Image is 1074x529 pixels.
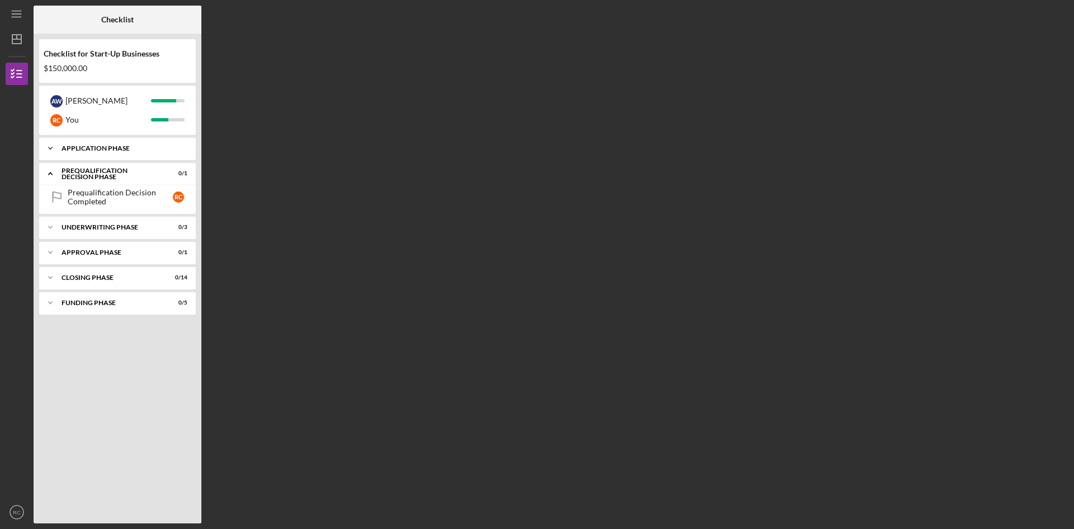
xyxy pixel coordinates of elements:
div: Underwriting Phase [62,224,159,231]
div: You [65,110,151,129]
div: Funding Phase [62,299,159,306]
b: Checklist [101,15,134,24]
div: 0 / 14 [167,274,187,281]
div: 0 / 1 [167,170,187,177]
div: Approval Phase [62,249,159,256]
a: Prequalification Decision CompletedRC [45,186,190,208]
div: Closing Phase [62,274,159,281]
div: Application Phase [62,145,182,152]
div: Prequalification Decision Phase [62,167,159,180]
div: 0 / 5 [167,299,187,306]
div: Checklist for Start-Up Businesses [44,49,191,58]
div: 0 / 1 [167,249,187,256]
div: $150,000.00 [44,64,191,73]
div: [PERSON_NAME] [65,91,151,110]
div: 0 / 3 [167,224,187,231]
div: R C [50,114,63,127]
div: R C [173,191,184,203]
button: RC [6,501,28,523]
text: RC [13,509,21,516]
div: Prequalification Decision Completed [68,188,173,206]
div: A W [50,95,63,107]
